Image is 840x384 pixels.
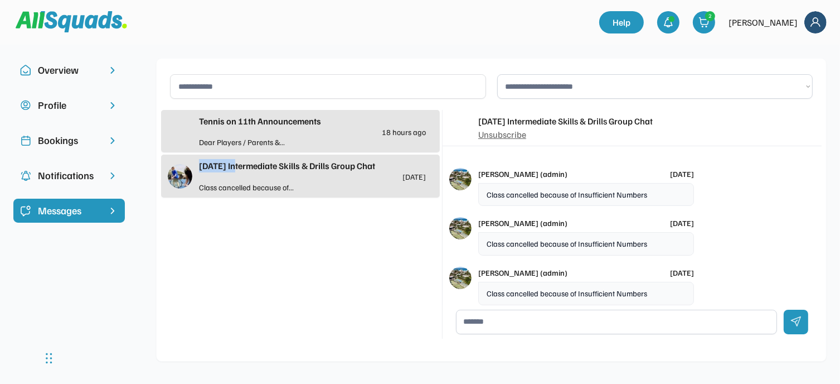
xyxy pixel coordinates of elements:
div: [PERSON_NAME] [729,16,798,29]
img: Icon%20copy%204.svg [20,170,31,181]
div: Class cancelled because of Insufficient Numbers [478,232,694,256]
div: Overview [38,63,100,78]
img: chevron-right.svg [107,100,118,111]
div: Profile [38,98,100,113]
div: Notifications [38,168,100,183]
div: Class cancelled because of... [199,181,313,193]
div: Unsubscribe [478,128,526,141]
img: Icon%20%2821%29.svg [20,205,31,217]
div: [DATE] Intermediate Skills & Drills Group Chat [478,114,653,128]
div: Messages [38,203,100,218]
img: chevron-right%20copy%203.svg [107,205,118,217]
div: Bookings [38,133,100,148]
img: Icon%20copy%2010.svg [20,65,31,76]
img: Frame%2018.svg [804,11,827,33]
img: chevron-right.svg [107,170,118,181]
div: [PERSON_NAME] (admin) [478,267,567,279]
img: chevron-right.svg [107,65,118,76]
img: IMG_2979.png [168,119,192,143]
img: IMG_3008.jpeg [449,117,472,139]
div: Dear Players / Parents &... [199,136,313,148]
div: Class cancelled because of Insufficient Numbers [478,282,694,305]
div: [DATE] [670,267,694,279]
img: Icon%20copy%202.svg [20,135,31,146]
div: 2 [706,12,715,20]
img: 1000017423.png [449,267,472,289]
img: chevron-right.svg [107,135,118,146]
a: Help [599,11,644,33]
img: bell-03%20%281%29.svg [663,17,674,28]
img: Squad%20Logo.svg [16,11,127,32]
div: [PERSON_NAME] (admin) [478,217,567,229]
img: IMG_3008.jpeg [168,164,192,189]
div: [DATE] [670,168,694,180]
div: Class cancelled because of Insufficient Numbers [478,183,694,207]
div: [DATE] [670,217,694,229]
img: 1000017423.png [449,217,472,239]
div: [DATE] [402,172,426,181]
div: [PERSON_NAME] (admin) [478,168,567,180]
img: shopping-cart-01%20%281%29.svg [698,17,710,28]
img: user-circle.svg [20,100,31,111]
div: [DATE] Intermediate Skills & Drills Group Chat [199,159,426,172]
img: 1000017423.png [449,168,472,190]
div: 18 hours ago [382,128,426,136]
div: Tennis on 11th Announcements [199,114,426,128]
